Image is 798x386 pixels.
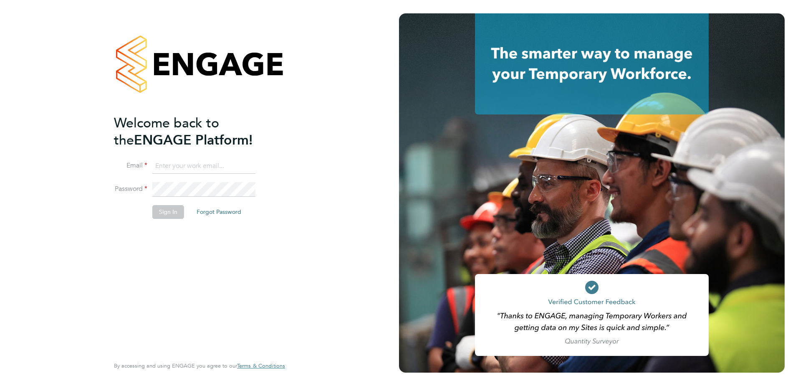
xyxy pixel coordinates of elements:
[152,159,255,174] input: Enter your work email...
[114,362,285,369] span: By accessing and using ENGAGE you agree to our
[114,115,219,148] span: Welcome back to the
[114,185,147,193] label: Password
[237,363,285,369] a: Terms & Conditions
[152,205,184,218] button: Sign In
[114,114,277,149] h2: ENGAGE Platform!
[114,161,147,170] label: Email
[190,205,248,218] button: Forgot Password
